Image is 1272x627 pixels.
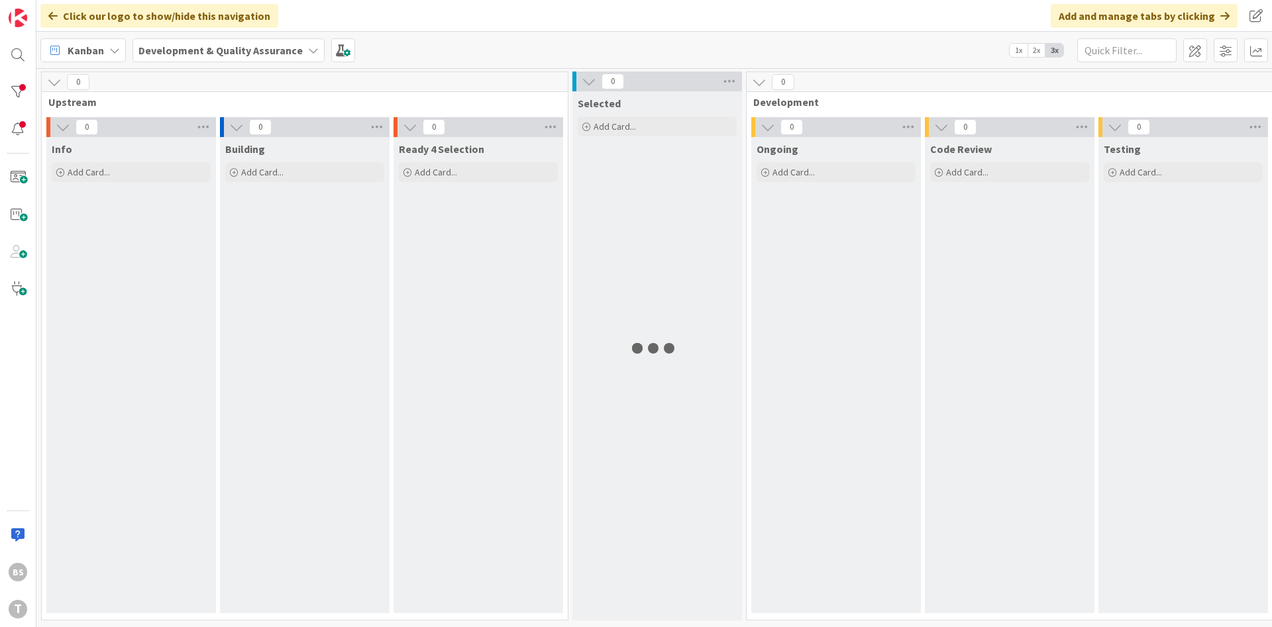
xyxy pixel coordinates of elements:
div: Add and manage tabs by clicking [1051,4,1238,28]
span: 0 [249,119,272,135]
span: Add Card... [772,166,815,178]
span: Info [52,142,72,156]
span: Ready 4 Selection [399,142,484,156]
span: 2x [1028,44,1045,57]
div: Click our logo to show/hide this navigation [40,4,278,28]
span: 0 [1128,119,1150,135]
span: 0 [780,119,803,135]
img: Visit kanbanzone.com [9,9,27,27]
span: Testing [1104,142,1141,156]
span: Kanban [68,42,104,58]
span: 3x [1045,44,1063,57]
span: Building [225,142,265,156]
span: Selected [578,97,621,110]
span: Add Card... [594,121,636,132]
span: Add Card... [68,166,110,178]
div: BS [9,563,27,581]
b: Development & Quality Assurance [138,44,303,57]
span: 1x [1010,44,1028,57]
span: Add Card... [241,166,284,178]
span: 0 [954,119,977,135]
span: 0 [76,119,98,135]
span: 0 [67,74,89,90]
span: Add Card... [1120,166,1162,178]
span: 0 [423,119,445,135]
span: Add Card... [946,166,988,178]
span: Add Card... [415,166,457,178]
input: Quick Filter... [1077,38,1177,62]
span: Upstream [48,95,551,109]
span: 0 [772,74,794,90]
span: Code Review [930,142,992,156]
span: Ongoing [757,142,798,156]
span: 0 [602,73,624,89]
div: T [9,600,27,618]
